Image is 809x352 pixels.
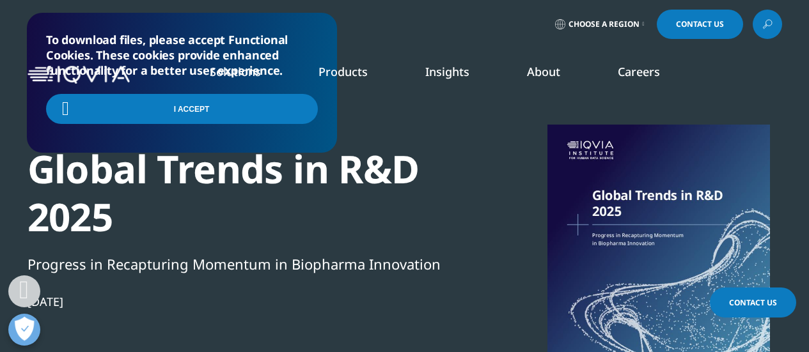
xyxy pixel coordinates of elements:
a: Products [318,64,368,79]
div: Global Trends in R&D 2025 [27,145,466,241]
img: IQVIA Healthcare Information Technology and Pharma Clinical Research Company [27,66,130,84]
a: About [527,64,560,79]
span: Contact Us [729,297,777,308]
span: Choose a Region [569,19,640,29]
a: Solutions [210,64,261,79]
a: Insights [425,64,469,79]
nav: Primary [135,45,782,105]
div: Progress in Recapturing Momentum in Biopharma Innovation [27,253,466,275]
a: Contact Us [657,10,743,39]
span: Contact Us [676,20,724,28]
a: Careers [618,64,660,79]
button: Open Preferences [8,314,40,346]
a: Contact Us [710,287,796,318]
input: I Accept [46,94,318,124]
div: [DATE] [27,294,466,309]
